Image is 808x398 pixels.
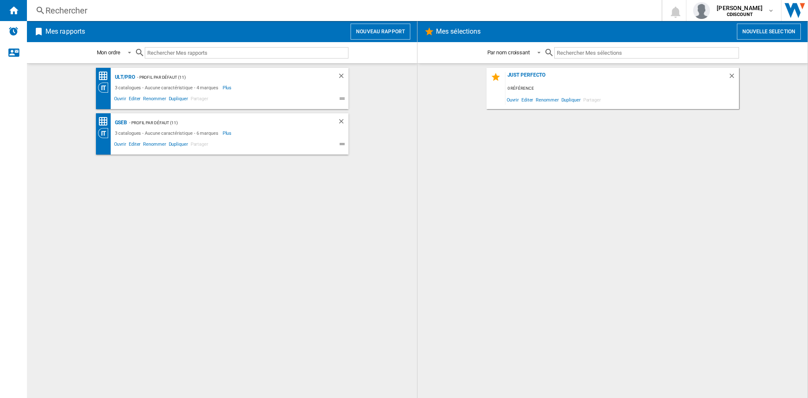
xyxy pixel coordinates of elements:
div: Supprimer [338,72,348,83]
span: Ouvrir [113,140,128,150]
div: Supprimer [338,118,348,128]
span: Ouvrir [505,94,520,105]
span: Partager [189,140,210,150]
span: Editer [128,140,142,150]
input: Rechercher Mes sélections [554,47,739,59]
div: 3 catalogues - Aucune caractéristique - 6 marques [113,128,223,138]
div: Vision Catégorie [98,83,113,93]
span: Partager [582,94,602,105]
h2: Mes sélections [434,24,482,40]
div: - Profil par défaut (11) [127,118,320,128]
span: Dupliquer [167,140,189,150]
div: Vision Catégorie [98,128,113,138]
span: Ouvrir [113,95,128,105]
div: Just perfecto [505,72,728,83]
span: Renommer [142,140,167,150]
div: Par nom croissant [487,49,530,56]
span: Dupliquer [560,94,582,105]
span: Plus [223,83,233,93]
div: Supprimer [728,72,739,83]
div: Matrice des prix [98,116,113,127]
span: Renommer [142,95,167,105]
span: [PERSON_NAME] [717,4,763,12]
span: Editer [128,95,142,105]
b: CDISCOUNT [727,12,753,17]
span: Partager [189,95,210,105]
div: 3 catalogues - Aucune caractéristique - 4 marques [113,83,223,93]
div: Matrice des prix [98,71,113,81]
span: Editer [520,94,534,105]
img: alerts-logo.svg [8,26,19,36]
button: Nouvelle selection [737,24,801,40]
button: Nouveau rapport [351,24,410,40]
h2: Mes rapports [44,24,87,40]
input: Rechercher Mes rapports [145,47,348,59]
div: Mon ordre [97,49,120,56]
span: Renommer [534,94,560,105]
span: Dupliquer [167,95,189,105]
div: Rechercher [45,5,640,16]
span: Plus [223,128,233,138]
div: Ult/Pro [113,72,135,83]
div: 0 référence [505,83,739,94]
img: profile.jpg [693,2,710,19]
div: GSEB [113,118,128,128]
div: - Profil par défaut (11) [135,72,321,83]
